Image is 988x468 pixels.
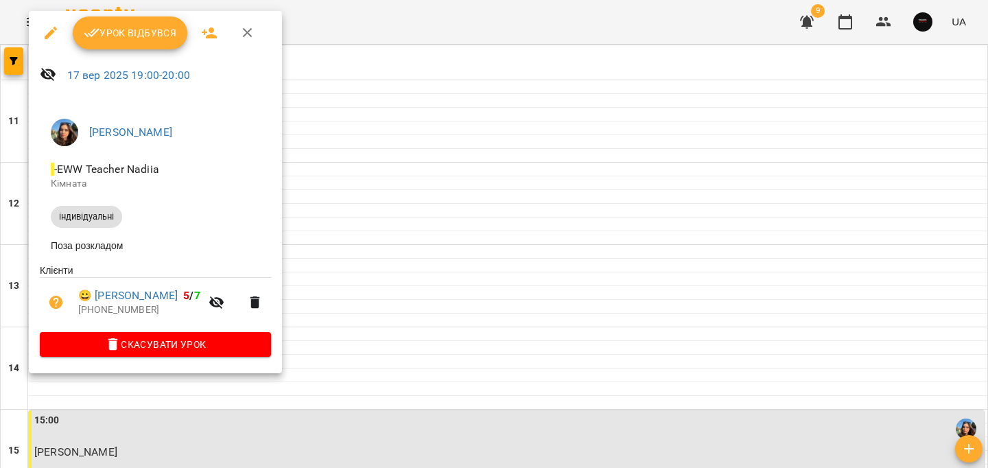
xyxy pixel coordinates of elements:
button: Урок відбувся [73,16,188,49]
p: Кімната [51,177,260,191]
p: [PHONE_NUMBER] [78,303,200,317]
span: 5 [183,289,189,302]
button: Скасувати Урок [40,332,271,357]
span: Скасувати Урок [51,336,260,353]
img: 11d839d777b43516e4e2c1a6df0945d0.jpeg [51,119,78,146]
ul: Клієнти [40,264,271,332]
span: - EWW Teacher Nadiia [51,163,162,176]
a: 😀 [PERSON_NAME] [78,288,178,304]
b: / [183,289,200,302]
span: 7 [194,289,200,302]
span: Урок відбувся [84,25,177,41]
button: Візит ще не сплачено. Додати оплату? [40,286,73,319]
a: [PERSON_NAME] [89,126,172,139]
a: 17 вер 2025 19:00-20:00 [67,69,190,82]
li: Поза розкладом [40,233,271,258]
span: індивідуальні [51,211,122,223]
